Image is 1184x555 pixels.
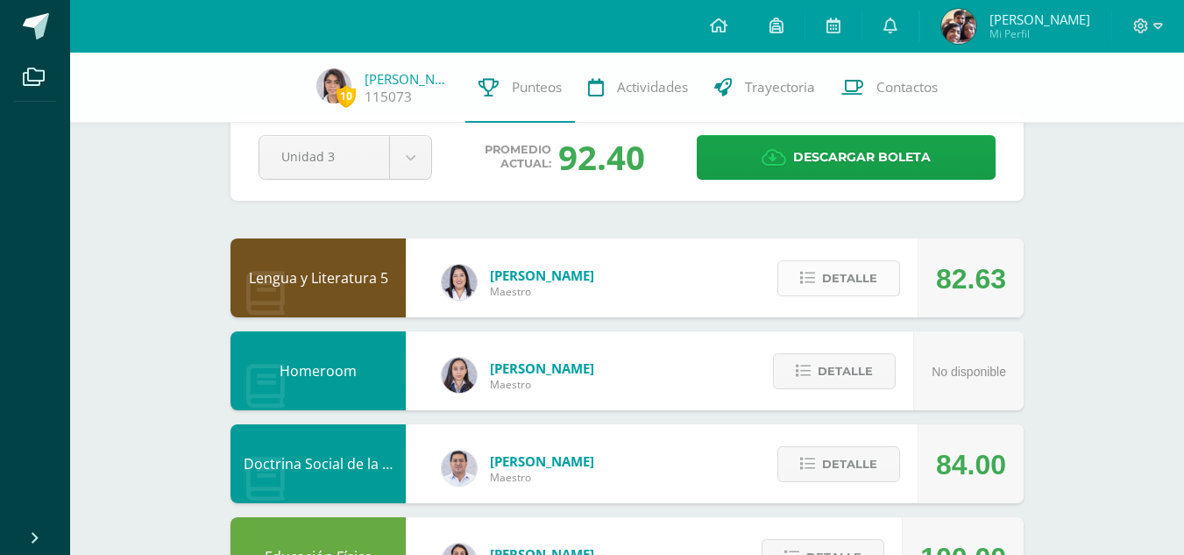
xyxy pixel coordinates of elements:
[989,26,1090,41] span: Mi Perfil
[490,267,594,284] span: [PERSON_NAME]
[490,377,594,392] span: Maestro
[818,355,873,388] span: Detalle
[701,53,828,123] a: Trayectoria
[989,11,1090,28] span: [PERSON_NAME]
[316,68,351,103] img: ea47ce28a7496064ea32b8adea22b8c5.png
[259,136,431,179] a: Unidad 3
[575,53,701,123] a: Actividades
[773,353,896,389] button: Detalle
[337,85,356,107] span: 10
[365,88,412,106] a: 115073
[777,260,900,296] button: Detalle
[793,136,931,179] span: Descargar boleta
[777,446,900,482] button: Detalle
[490,470,594,485] span: Maestro
[365,70,452,88] a: [PERSON_NAME]
[932,365,1006,379] span: No disponible
[936,239,1006,318] div: 82.63
[697,135,996,180] a: Descargar boleta
[512,78,562,96] span: Punteos
[442,358,477,393] img: 35694fb3d471466e11a043d39e0d13e5.png
[558,134,645,180] div: 92.40
[822,448,877,480] span: Detalle
[490,359,594,377] span: [PERSON_NAME]
[745,78,815,96] span: Trayectoria
[465,53,575,123] a: Punteos
[230,238,406,317] div: Lengua y Literatura 5
[822,262,877,295] span: Detalle
[617,78,688,96] span: Actividades
[828,53,951,123] a: Contactos
[281,136,367,177] span: Unidad 3
[490,452,594,470] span: [PERSON_NAME]
[936,425,1006,504] div: 84.00
[490,284,594,299] span: Maestro
[941,9,976,44] img: 2888544038d106339d2fbd494f6dd41f.png
[442,451,477,486] img: 15aaa72b904403ebb7ec886ca542c491.png
[230,331,406,410] div: Homeroom
[485,143,551,171] span: Promedio actual:
[230,424,406,503] div: Doctrina Social de la Iglesia
[876,78,938,96] span: Contactos
[442,265,477,300] img: fd1196377973db38ffd7ffd912a4bf7e.png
